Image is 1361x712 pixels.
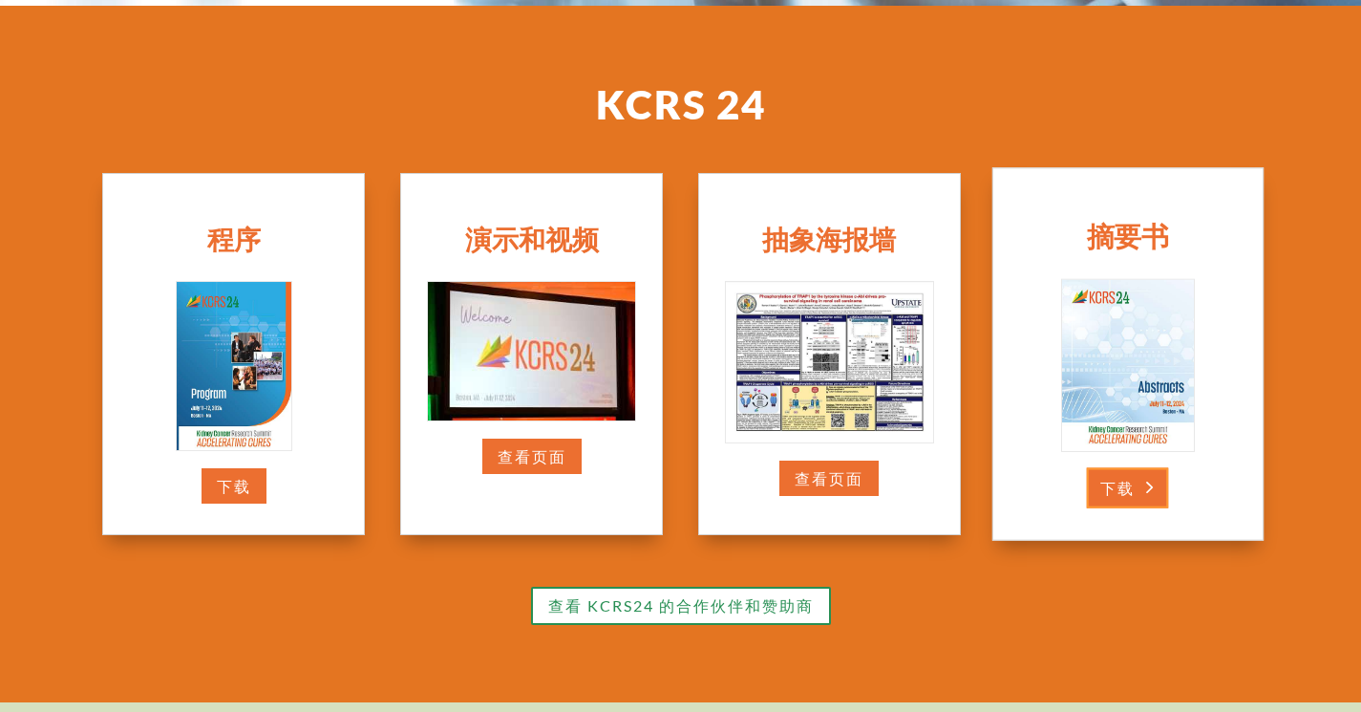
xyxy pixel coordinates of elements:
[725,429,934,445] a: KCRS21 计划封面
[1060,438,1194,455] a: KCRS21 计划封面
[1061,280,1193,451] img: Abstracts Book 2024 Cover
[726,282,933,442] img: KCRS23 poster cover image
[713,222,946,266] h2: 抽象海报墙
[177,282,291,449] img: KCRS 24 Program cover
[480,437,584,476] a: 查看页面
[200,466,268,506] a: 下载
[117,222,351,266] h2: 程序
[1086,468,1168,508] a: 下载
[465,223,599,255] span: 演示和视频
[427,407,636,423] a: 演示文稿和幻灯片封面
[428,282,635,421] img: ready 1
[531,587,831,626] a: 查看 KCRS24 的合作伙伴和赞助商
[176,437,292,453] a: KCRS21 计划封面
[777,459,881,498] a: 查看页面
[165,84,1197,134] h2: KCRS 24
[1008,218,1247,264] h2: 摘要书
